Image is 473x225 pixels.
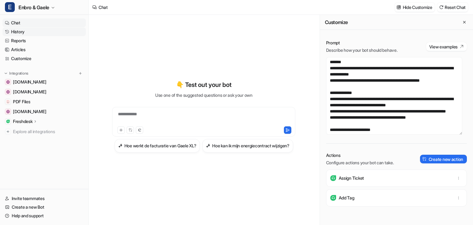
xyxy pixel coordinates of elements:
[6,90,10,94] img: www.enbro.com
[2,194,86,203] a: Invite teammates
[202,139,293,153] button: Hoe kan ik mijn energiecontract wijzigen?Hoe kan ik mijn energiecontract wijzigen?
[395,3,435,12] button: Hide Customize
[2,78,86,86] a: www.gaele.be[DOMAIN_NAME]
[339,195,354,201] p: Add Tag
[2,127,86,136] a: Explore all integrations
[4,71,8,76] img: expand menu
[18,3,49,12] span: Enbro & Gaele
[439,5,443,10] img: reset
[5,2,15,12] span: E
[155,92,253,98] p: Use one of the suggested questions or ask your own
[426,42,467,51] button: View examples
[78,71,83,76] img: menu_add.svg
[437,3,468,12] button: Reset Chat
[13,89,46,95] span: [DOMAIN_NAME]
[2,45,86,54] a: Articles
[6,80,10,84] img: www.gaele.be
[13,108,46,115] span: [DOMAIN_NAME]
[326,40,398,46] p: Prompt
[330,195,336,201] img: Add Tag icon
[5,129,11,135] img: explore all integrations
[13,118,32,125] p: Freshdesk
[13,79,46,85] span: [DOMAIN_NAME]
[124,142,196,149] h3: Hoe werkt de facturatie van Gaele XL?
[6,120,10,123] img: Freshdesk
[13,127,83,137] span: Explore all integrations
[2,70,30,76] button: Integrations
[326,160,394,166] p: Configure actions your bot can take.
[461,18,468,26] button: Close flyout
[13,99,30,105] span: PDF Files
[176,80,232,89] p: 👇 Test out your bot
[2,107,86,116] a: enbro-my.sharepoint.com[DOMAIN_NAME]
[118,143,123,148] img: Hoe werkt de facturatie van Gaele XL?
[2,211,86,220] a: Help and support
[2,36,86,45] a: Reports
[2,88,86,96] a: www.enbro.com[DOMAIN_NAME]
[397,5,401,10] img: customize
[206,143,210,148] img: Hoe kan ik mijn energiecontract wijzigen?
[6,110,10,113] img: enbro-my.sharepoint.com
[339,175,364,181] p: Assign Ticket
[422,157,427,161] img: create-action-icon.svg
[330,175,336,181] img: Assign Ticket icon
[2,27,86,36] a: History
[326,152,394,158] p: Actions
[115,139,200,153] button: Hoe werkt de facturatie van Gaele XL?Hoe werkt de facturatie van Gaele XL?
[9,71,28,76] p: Integrations
[325,19,348,25] h2: Customize
[99,4,108,10] div: Chat
[2,203,86,211] a: Create a new Bot
[420,155,467,163] button: Create new action
[2,18,86,27] a: Chat
[2,97,86,106] a: PDF FilesPDF Files
[212,142,289,149] h3: Hoe kan ik mijn energiecontract wijzigen?
[326,47,398,53] p: Describe how your bot should behave.
[2,54,86,63] a: Customize
[6,100,10,104] img: PDF Files
[403,4,432,10] p: Hide Customize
